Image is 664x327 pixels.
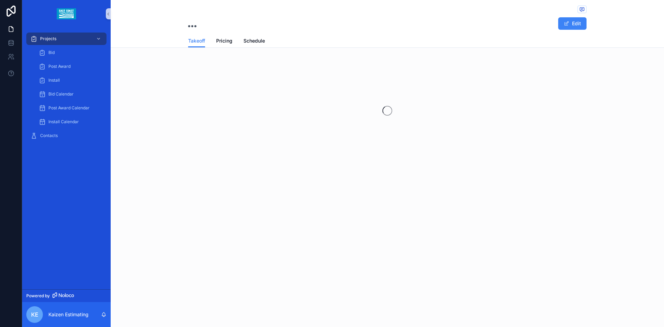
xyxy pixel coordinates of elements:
[216,35,232,48] a: Pricing
[243,37,265,44] span: Schedule
[48,311,89,318] p: Kaizen Estimating
[40,36,56,42] span: Projects
[188,37,205,44] span: Takeoff
[48,64,71,69] span: Post Award
[35,74,107,87] a: Install
[26,33,107,45] a: Projects
[57,8,76,19] img: App logo
[48,91,74,97] span: Bid Calendar
[188,35,205,48] a: Takeoff
[26,293,50,299] span: Powered by
[26,129,107,142] a: Contacts
[40,133,58,138] span: Contacts
[558,17,587,30] button: Edit
[35,116,107,128] a: Install Calendar
[48,105,90,111] span: Post Award Calendar
[35,60,107,73] a: Post Award
[31,310,38,319] span: KE
[35,88,107,100] a: Bid Calendar
[35,102,107,114] a: Post Award Calendar
[22,28,111,151] div: scrollable content
[216,37,232,44] span: Pricing
[22,289,111,302] a: Powered by
[48,119,79,125] span: Install Calendar
[243,35,265,48] a: Schedule
[48,78,60,83] span: Install
[48,50,55,55] span: Bid
[35,46,107,59] a: Bid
